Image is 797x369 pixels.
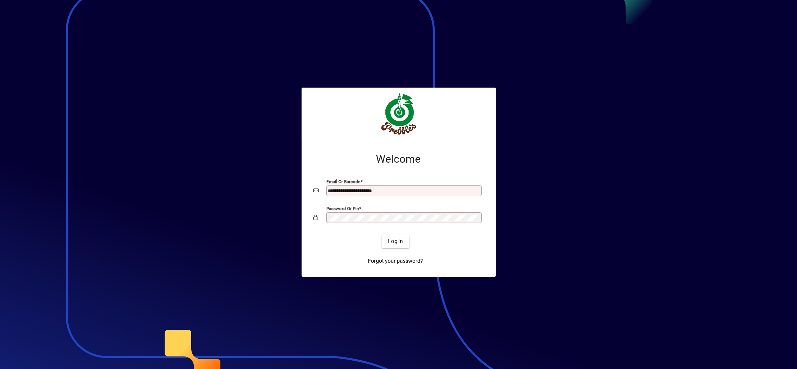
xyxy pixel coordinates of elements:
span: Forgot your password? [368,257,423,265]
mat-label: Email or Barcode [327,179,361,184]
h2: Welcome [314,153,484,166]
a: Forgot your password? [365,254,426,268]
mat-label: Password or Pin [327,206,359,211]
button: Login [382,234,409,248]
span: Login [388,237,403,245]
